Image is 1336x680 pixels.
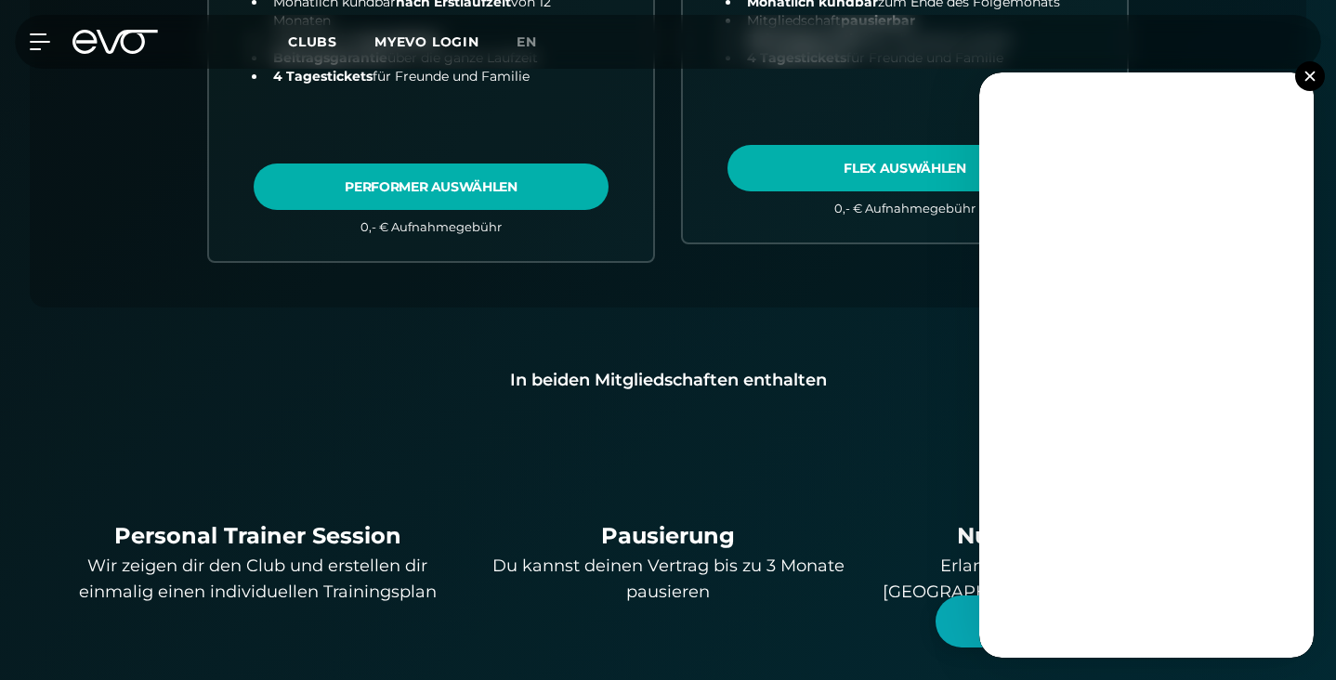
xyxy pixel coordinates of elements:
div: Wir zeigen dir den Club und erstellen dir einmalig einen individuellen Trainingsplan [59,553,455,605]
a: Clubs [288,33,374,50]
span: Clubs [288,33,337,50]
img: close.svg [1304,71,1315,81]
span: en [517,33,537,50]
button: Hallo Athlet! Was möchtest du tun? [936,595,1299,647]
div: Nutze alle EVO Clubs [881,519,1277,553]
div: Pausierung [470,519,866,553]
a: en [517,32,559,53]
div: In beiden Mitgliedschaften enthalten [59,367,1277,393]
div: Du kannst deinen Vertrag bis zu 3 Monate pausieren [470,553,866,605]
div: Personal Trainer Session [59,519,455,553]
div: Erlange Zugang zu allen Clubs in [GEOGRAPHIC_DATA], [GEOGRAPHIC_DATA] & [GEOGRAPHIC_DATA] [881,553,1277,631]
a: MYEVO LOGIN [374,33,479,50]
